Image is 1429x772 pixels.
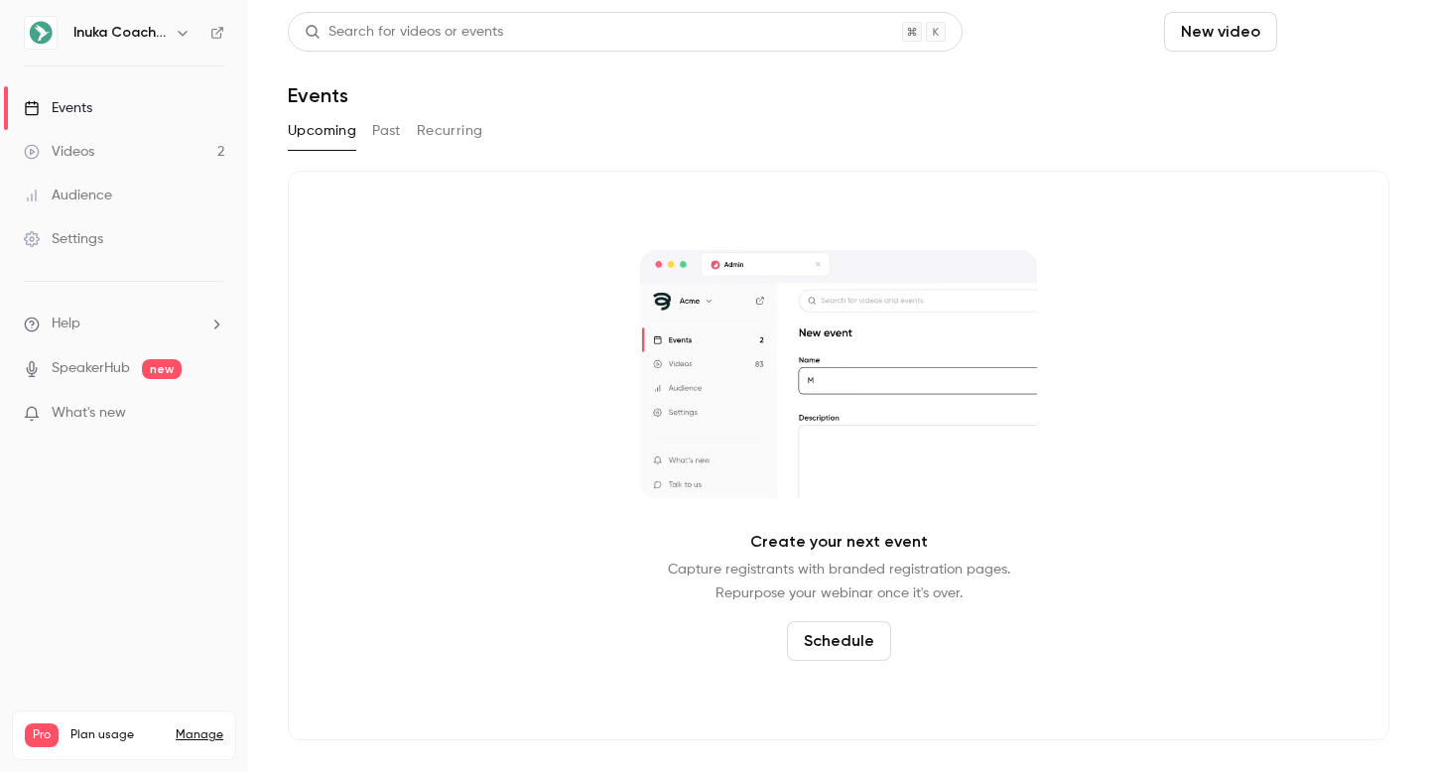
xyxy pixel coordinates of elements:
[288,115,356,147] button: Upcoming
[668,558,1010,605] p: Capture registrants with branded registration pages. Repurpose your webinar once it's over.
[372,115,401,147] button: Past
[200,405,224,423] iframe: Noticeable Trigger
[52,403,126,424] span: What's new
[787,621,891,661] button: Schedule
[25,723,59,747] span: Pro
[142,359,182,379] span: new
[750,530,928,554] p: Create your next event
[24,314,224,334] li: help-dropdown-opener
[70,727,164,743] span: Plan usage
[73,23,167,43] h6: Inuka Coaching
[176,727,223,743] a: Manage
[24,186,112,205] div: Audience
[24,98,92,118] div: Events
[1285,12,1389,52] button: Schedule
[24,229,103,249] div: Settings
[288,83,348,107] h1: Events
[417,115,483,147] button: Recurring
[305,22,503,43] div: Search for videos or events
[1164,12,1277,52] button: New video
[24,142,94,162] div: Videos
[25,17,57,49] img: Inuka Coaching
[52,358,130,379] a: SpeakerHub
[52,314,80,334] span: Help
